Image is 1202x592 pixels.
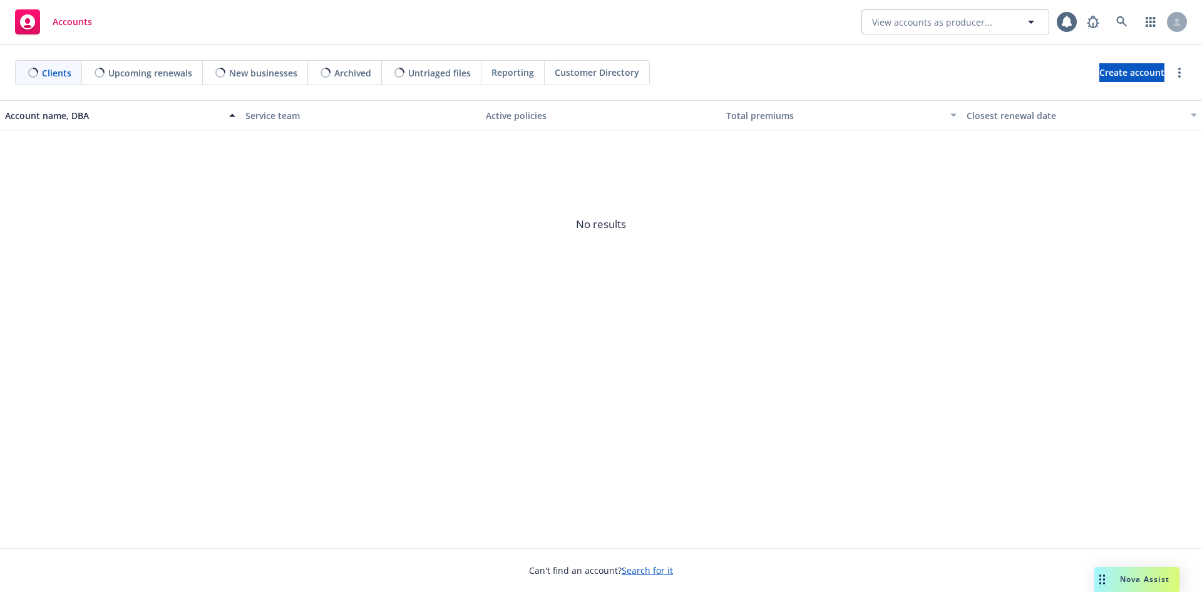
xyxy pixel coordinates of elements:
button: Service team [240,100,481,130]
span: Nova Assist [1120,574,1169,584]
button: Active policies [481,100,721,130]
button: Nova Assist [1094,567,1179,592]
button: Total premiums [721,100,962,130]
span: View accounts as producer... [872,16,992,29]
span: Create account [1099,61,1164,85]
a: Switch app [1138,9,1163,34]
span: Untriaged files [408,66,471,80]
a: Accounts [10,4,97,39]
button: View accounts as producer... [861,9,1049,34]
div: Account name, DBA [5,109,222,122]
button: Closest renewal date [962,100,1202,130]
a: more [1172,65,1187,80]
a: Create account [1099,63,1164,82]
span: Reporting [491,66,534,79]
span: New businesses [229,66,297,80]
span: Archived [334,66,371,80]
div: Drag to move [1094,567,1110,592]
div: Closest renewal date [967,109,1183,122]
a: Search [1109,9,1134,34]
span: Clients [42,66,71,80]
a: Report a Bug [1081,9,1106,34]
div: Service team [245,109,476,122]
span: Upcoming renewals [108,66,192,80]
span: Accounts [53,17,92,27]
div: Total premiums [726,109,943,122]
span: Customer Directory [555,66,639,79]
div: Active policies [486,109,716,122]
